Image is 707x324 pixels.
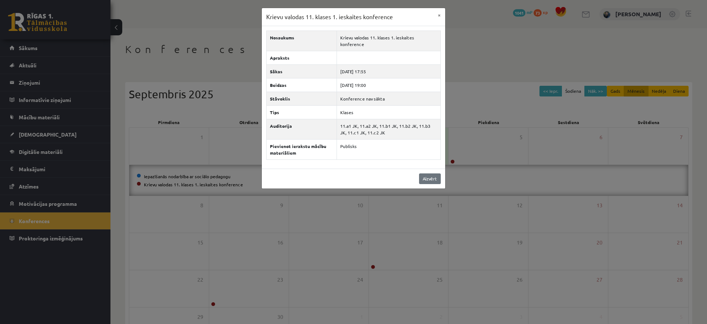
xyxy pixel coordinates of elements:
td: Krievu valodas 11. klases 1. ieskaites konference [337,31,440,51]
h3: Krievu valodas 11. klases 1. ieskaites konference [266,13,393,21]
th: Sākas [267,64,337,78]
td: 11.a1 JK, 11.a2 JK, 11.b1 JK, 11.b2 JK, 11.b3 JK, 11.c1 JK, 11.c2 JK [337,119,440,139]
td: [DATE] 19:00 [337,78,440,92]
td: Konference nav sākta [337,92,440,105]
a: Aizvērt [419,173,441,184]
th: Apraksts [267,51,337,64]
td: Publisks [337,139,440,159]
td: Klases [337,105,440,119]
th: Pievienot ierakstu mācību materiāliem [267,139,337,159]
th: Nosaukums [267,31,337,51]
th: Stāvoklis [267,92,337,105]
th: Tips [267,105,337,119]
button: × [433,8,445,22]
th: Auditorija [267,119,337,139]
td: [DATE] 17:55 [337,64,440,78]
th: Beidzas [267,78,337,92]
